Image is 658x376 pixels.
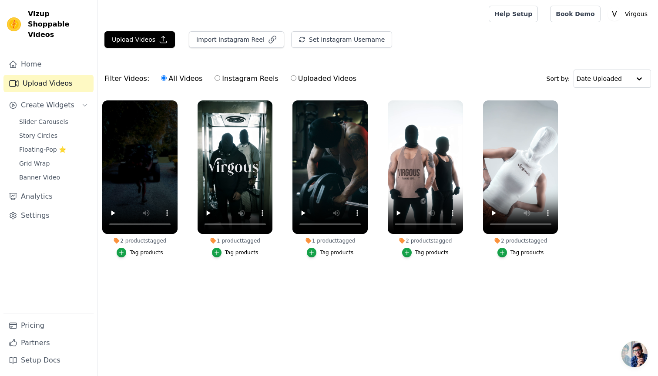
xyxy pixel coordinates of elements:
button: Tag products [402,248,449,257]
a: Book Demo [550,6,600,22]
button: V Virgous [608,6,651,22]
button: Tag products [117,248,163,257]
div: 2 products tagged [388,237,463,244]
div: Sort by: [547,70,651,88]
div: Tag products [415,249,449,256]
input: Uploaded Videos [291,75,296,81]
div: 2 products tagged [483,237,558,244]
button: Import Instagram Reel [189,31,284,48]
span: Floating-Pop ⭐ [19,145,66,154]
input: Instagram Reels [215,75,220,81]
div: Tag products [225,249,258,256]
a: Grid Wrap [14,157,94,170]
div: 1 product tagged [198,237,273,244]
button: Tag products [307,248,353,257]
p: Virgous [621,6,651,22]
a: Slider Carousels [14,116,94,128]
div: Open chat [621,341,648,367]
button: Set Instagram Username [291,31,392,48]
button: Create Widgets [3,96,94,114]
button: Tag products [497,248,544,257]
a: Setup Docs [3,352,94,369]
div: Tag products [130,249,163,256]
div: 1 product tagged [292,237,368,244]
a: Settings [3,207,94,224]
button: Upload Videos [104,31,175,48]
text: V [612,10,617,18]
button: Tag products [212,248,258,257]
span: Slider Carousels [19,117,68,126]
input: All Videos [161,75,167,81]
a: Banner Video [14,171,94,183]
div: Tag products [510,249,544,256]
img: Vizup [7,17,21,31]
a: Analytics [3,188,94,205]
a: Help Setup [489,6,538,22]
a: Upload Videos [3,75,94,92]
a: Story Circles [14,130,94,142]
a: Partners [3,334,94,352]
div: Tag products [320,249,353,256]
span: Story Circles [19,131,57,140]
div: Filter Videos: [104,69,361,89]
label: Instagram Reels [214,73,279,84]
span: Grid Wrap [19,159,50,168]
a: Pricing [3,317,94,334]
label: Uploaded Videos [290,73,357,84]
label: All Videos [161,73,203,84]
span: Vizup Shoppable Videos [28,9,90,40]
span: Banner Video [19,173,60,182]
a: Home [3,56,94,73]
a: Floating-Pop ⭐ [14,143,94,156]
div: 2 products tagged [102,237,178,244]
span: Create Widgets [21,100,74,110]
